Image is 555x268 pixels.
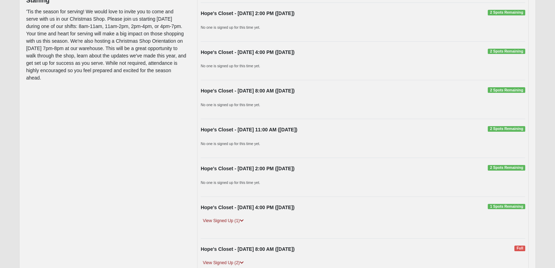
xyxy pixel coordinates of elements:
[201,11,294,16] strong: Hope's Closet - [DATE] 2:00 PM ([DATE])
[514,246,525,251] span: Full
[26,8,187,82] p: 'Tis the season for serving! We would love to invite you to come and serve with us in our Christm...
[201,49,294,55] strong: Hope's Closet - [DATE] 4:00 PM ([DATE])
[201,127,297,132] strong: Hope's Closet - [DATE] 11:00 AM ([DATE])
[488,165,525,171] span: 2 Spots Remaining
[201,88,294,94] strong: Hope's Closet - [DATE] 8:00 AM ([DATE])
[488,87,525,93] span: 2 Spots Remaining
[488,49,525,54] span: 2 Spots Remaining
[201,205,294,210] strong: Hope's Closet - [DATE] 4:00 PM ([DATE])
[201,246,294,252] strong: Hope's Closet - [DATE] 8:00 AM ([DATE])
[201,180,260,185] small: No one is signed up for this time yet.
[201,166,294,171] strong: Hope's Closet - [DATE] 2:00 PM ([DATE])
[488,10,525,15] span: 2 Spots Remaining
[488,204,525,209] span: 1 Spots Remaining
[201,259,245,267] a: View Signed Up (2)
[201,64,260,68] small: No one is signed up for this time yet.
[201,142,260,146] small: No one is signed up for this time yet.
[201,217,245,225] a: View Signed Up (1)
[201,103,260,107] small: No one is signed up for this time yet.
[488,126,525,132] span: 2 Spots Remaining
[201,25,260,29] small: No one is signed up for this time yet.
